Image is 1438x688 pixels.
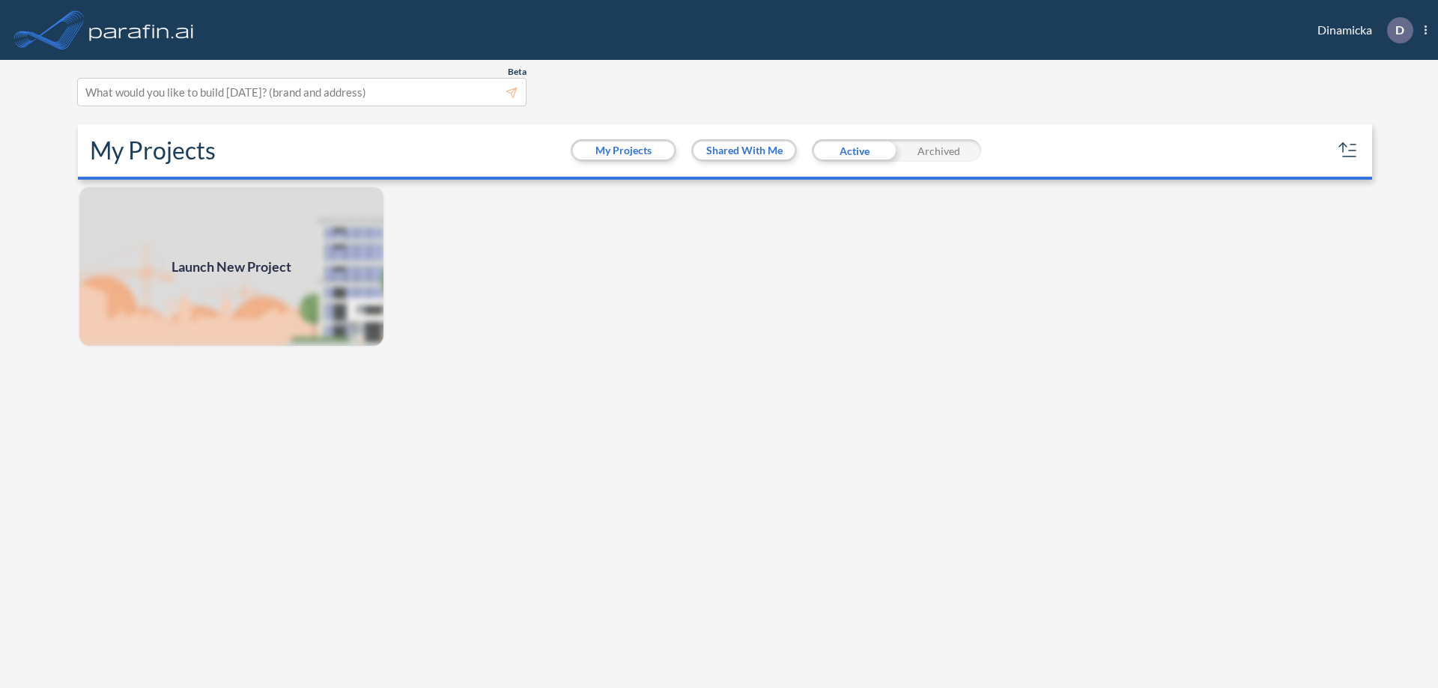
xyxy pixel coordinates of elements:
[78,186,385,347] a: Launch New Project
[573,141,674,159] button: My Projects
[1295,17,1427,43] div: Dinamicka
[694,141,795,159] button: Shared With Me
[86,15,197,45] img: logo
[172,257,291,277] span: Launch New Project
[78,186,385,347] img: add
[1395,23,1404,37] p: D
[812,139,897,162] div: Active
[90,136,216,165] h2: My Projects
[897,139,981,162] div: Archived
[1336,138,1360,162] button: sort
[508,66,527,78] span: Beta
